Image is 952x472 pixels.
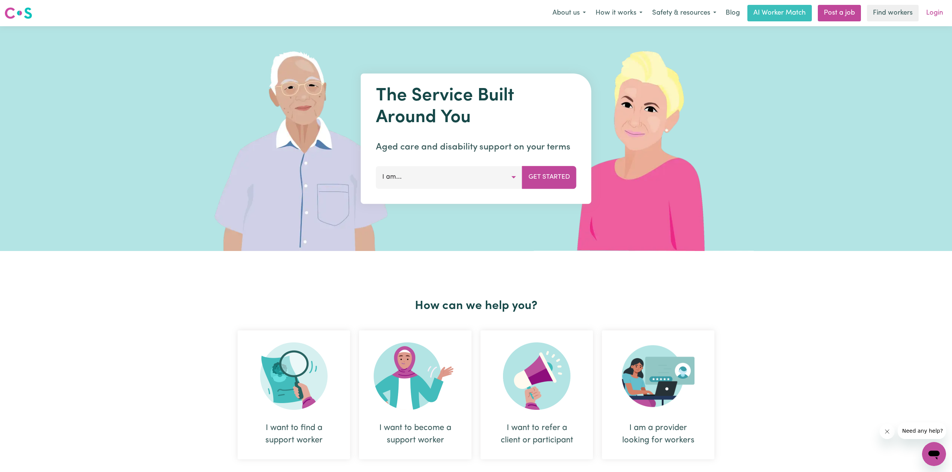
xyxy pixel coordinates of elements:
img: Provider [622,342,695,410]
img: Careseekers logo [4,6,32,20]
button: I am... [376,166,522,188]
p: Aged care and disability support on your terms [376,140,576,154]
button: Get Started [522,166,576,188]
div: I am a provider looking for workers [602,330,714,459]
a: Careseekers logo [4,4,32,22]
div: I want to find a support worker [238,330,350,459]
iframe: Message from company [898,423,946,439]
iframe: Close message [880,424,895,439]
img: Refer [503,342,570,410]
button: About us [548,5,591,21]
div: I want to become a support worker [359,330,472,459]
a: Post a job [818,5,861,21]
h2: How can we help you? [233,299,719,313]
iframe: Button to launch messaging window [922,442,946,466]
button: Safety & resources [647,5,721,21]
div: I am a provider looking for workers [620,422,696,447]
a: AI Worker Match [747,5,812,21]
div: I want to refer a client or participant [498,422,575,447]
a: Find workers [867,5,919,21]
a: Blog [721,5,744,21]
div: I want to refer a client or participant [480,330,593,459]
img: Become Worker [374,342,457,410]
a: Login [922,5,948,21]
div: I want to find a support worker [256,422,332,447]
button: How it works [591,5,647,21]
h1: The Service Built Around You [376,85,576,128]
div: I want to become a support worker [377,422,454,447]
img: Search [260,342,328,410]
